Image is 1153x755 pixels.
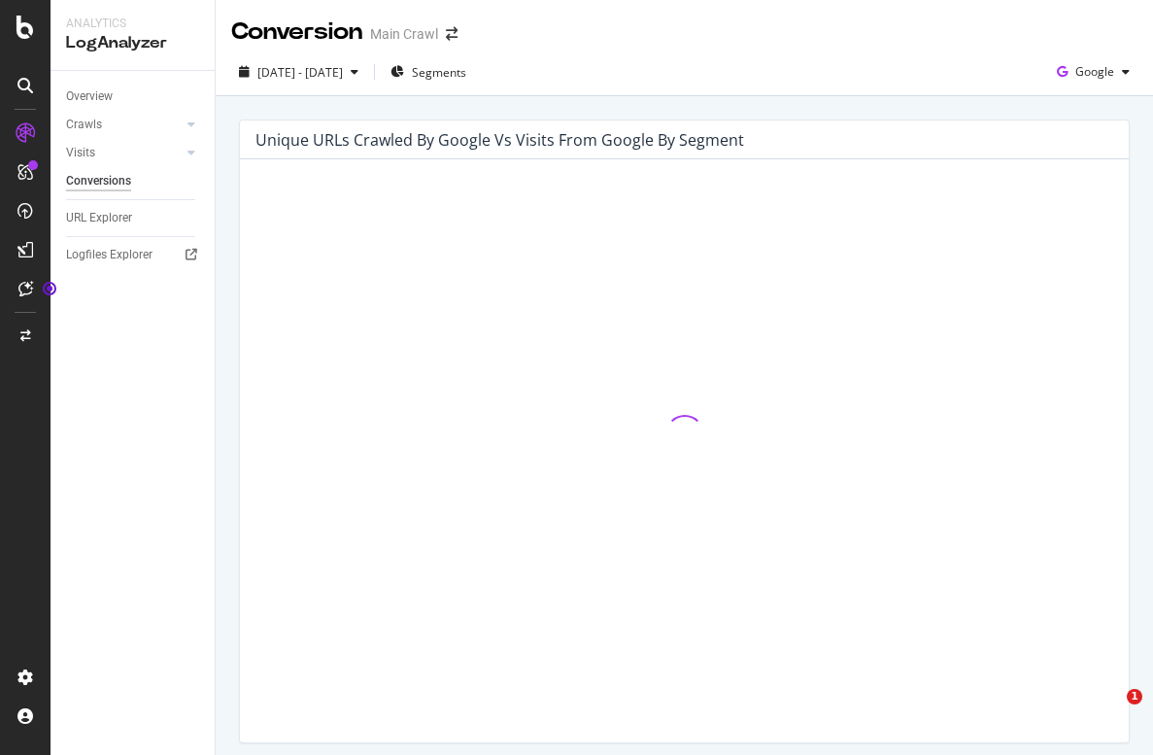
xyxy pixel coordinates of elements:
a: URL Explorer [66,208,201,228]
div: Main Crawl [370,24,438,44]
a: Overview [66,86,201,107]
div: Crawls [66,115,102,135]
a: Logfiles Explorer [66,245,201,265]
span: 1 [1127,689,1142,704]
span: Segments [412,64,466,81]
div: URL Explorer [66,208,132,228]
iframe: Intercom live chat [1087,689,1134,736]
div: Visits [66,143,95,163]
div: Unique URLs Crawled by google vs Visits from google by Segment [255,130,744,150]
div: Analytics [66,16,199,32]
span: [DATE] - [DATE] [257,64,343,81]
a: Visits [66,143,182,163]
button: [DATE] - [DATE] [231,56,366,87]
div: Overview [66,86,113,107]
div: Logfiles Explorer [66,245,153,265]
div: Conversion [231,16,362,49]
div: Conversions [66,171,131,191]
a: Conversions [66,171,201,191]
div: Tooltip anchor [41,280,58,297]
div: arrow-right-arrow-left [446,27,458,41]
a: Crawls [66,115,182,135]
button: Google [1049,56,1137,87]
button: Segments [383,56,474,87]
span: Google [1075,63,1114,80]
div: LogAnalyzer [66,32,199,54]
